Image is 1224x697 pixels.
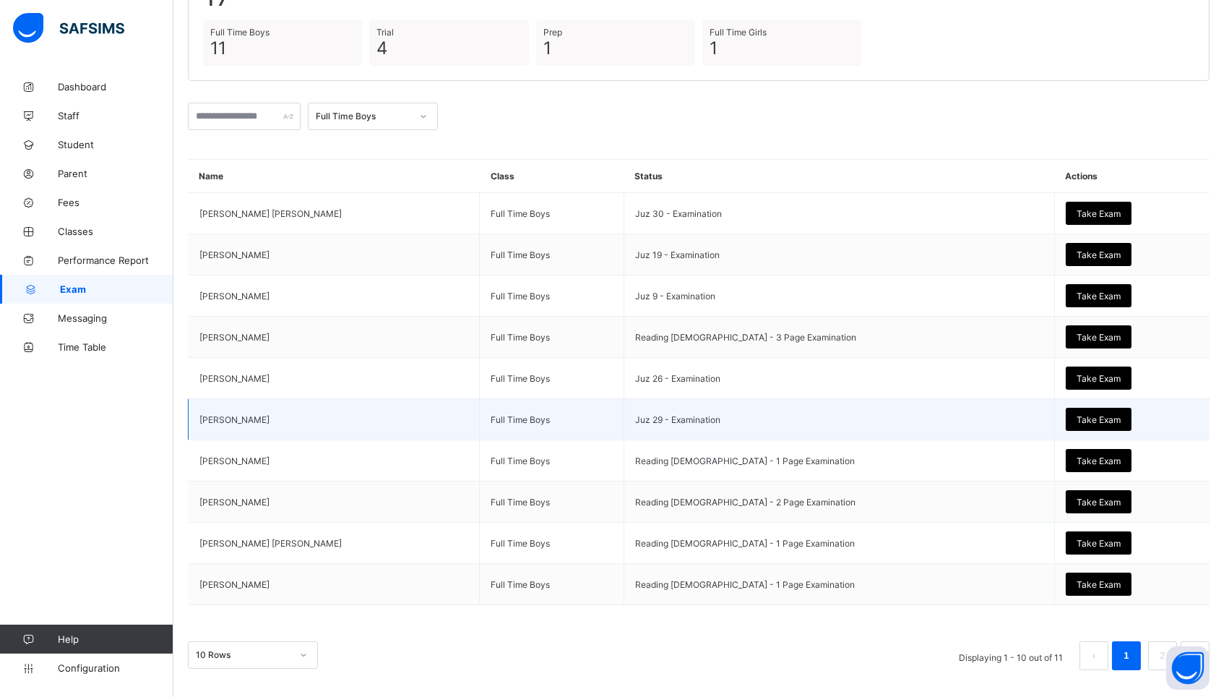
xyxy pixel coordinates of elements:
[480,440,624,482] td: Full Time Boys
[480,234,624,275] td: Full Time Boys
[1155,646,1169,665] a: 2
[58,312,173,324] span: Messaging
[624,160,1054,193] th: Status
[316,111,411,122] div: Full Time Boys
[480,523,624,564] td: Full Time Boys
[189,160,480,193] th: Name
[189,440,480,482] td: [PERSON_NAME]
[60,283,173,295] span: Exam
[1077,332,1121,343] span: Take Exam
[58,81,173,93] span: Dashboard
[58,139,173,150] span: Student
[58,110,173,121] span: Staff
[624,440,1054,482] td: Reading [DEMOGRAPHIC_DATA] - 1 Page Examination
[1181,641,1210,670] li: 下一页
[543,38,688,59] span: 1
[1079,641,1108,670] li: 上一页
[1112,641,1141,670] li: 1
[624,317,1054,358] td: Reading [DEMOGRAPHIC_DATA] - 3 Page Examination
[1054,160,1210,193] th: Actions
[624,482,1054,523] td: Reading [DEMOGRAPHIC_DATA] - 2 Page Examination
[210,38,355,59] span: 11
[58,255,173,266] span: Performance Report
[189,317,480,358] td: [PERSON_NAME]
[480,564,624,605] td: Full Time Boys
[58,633,173,645] span: Help
[710,38,854,59] span: 1
[1077,249,1121,260] span: Take Exam
[189,564,480,605] td: [PERSON_NAME]
[210,27,355,38] span: Full Time Boys
[189,275,480,317] td: [PERSON_NAME]
[624,193,1054,234] td: Juz 30 - Examination
[1077,373,1121,384] span: Take Exam
[624,399,1054,440] td: Juz 29 - Examination
[1077,538,1121,549] span: Take Exam
[189,482,480,523] td: [PERSON_NAME]
[1079,641,1108,670] button: prev page
[58,197,173,208] span: Fees
[189,193,480,234] td: [PERSON_NAME] [PERSON_NAME]
[624,358,1054,399] td: Juz 26 - Examination
[376,38,521,59] span: 4
[1077,208,1121,219] span: Take Exam
[58,341,173,353] span: Time Table
[624,275,1054,317] td: Juz 9 - Examination
[480,482,624,523] td: Full Time Boys
[480,317,624,358] td: Full Time Boys
[1077,291,1121,302] span: Take Exam
[189,399,480,440] td: [PERSON_NAME]
[1166,646,1210,690] button: Open asap
[480,399,624,440] td: Full Time Boys
[948,641,1074,670] li: Displaying 1 - 10 out of 11
[624,234,1054,275] td: Juz 19 - Examination
[58,226,173,237] span: Classes
[1077,497,1121,508] span: Take Exam
[1077,456,1121,466] span: Take Exam
[196,650,291,661] div: 10 Rows
[710,27,854,38] span: Full Time Girls
[1148,641,1177,670] li: 2
[189,358,480,399] td: [PERSON_NAME]
[376,27,521,38] span: Trial
[189,523,480,564] td: [PERSON_NAME] [PERSON_NAME]
[189,234,480,275] td: [PERSON_NAME]
[58,168,173,179] span: Parent
[480,160,624,193] th: Class
[58,662,173,674] span: Configuration
[624,564,1054,605] td: Reading [DEMOGRAPHIC_DATA] - 1 Page Examination
[624,523,1054,564] td: Reading [DEMOGRAPHIC_DATA] - 1 Page Examination
[1119,646,1133,665] a: 1
[1181,641,1210,670] button: next page
[1077,579,1121,590] span: Take Exam
[480,275,624,317] td: Full Time Boys
[1077,414,1121,425] span: Take Exam
[480,193,624,234] td: Full Time Boys
[13,13,124,43] img: safsims
[543,27,688,38] span: Prep
[480,358,624,399] td: Full Time Boys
